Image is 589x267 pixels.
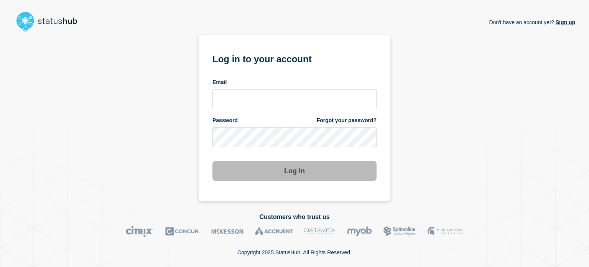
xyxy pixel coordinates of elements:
img: DataVita logo [304,226,336,237]
span: Email [212,79,227,86]
a: Forgot your password? [317,117,377,124]
button: Log in [212,161,377,181]
img: Bottomline logo [383,226,416,237]
img: myob logo [347,226,372,237]
input: password input [212,127,377,147]
img: MSU logo [428,226,463,237]
img: Accruent logo [255,226,293,237]
img: Citrix logo [126,226,154,237]
h2: Customers who trust us [14,214,575,221]
p: Don't have an account yet? [489,13,575,32]
h1: Log in to your account [212,51,377,65]
p: Copyright 2025 StatusHub. All Rights Reserved. [237,249,352,255]
a: Sign up [554,19,575,25]
input: email input [212,89,377,109]
img: Concur logo [165,226,200,237]
span: Password [212,117,238,124]
img: StatusHub logo [14,9,87,34]
img: McKesson logo [211,226,243,237]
